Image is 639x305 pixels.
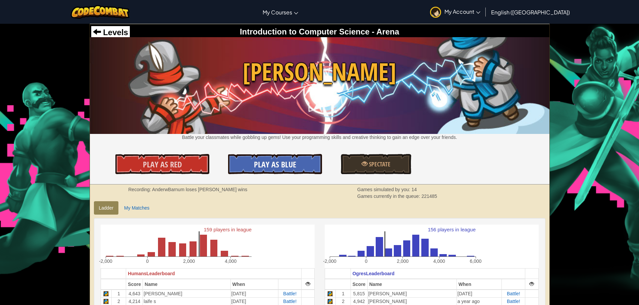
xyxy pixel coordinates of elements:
[366,271,394,276] span: Leaderboard
[254,159,296,170] span: Play As Blue
[259,3,302,21] a: My Courses
[491,9,570,16] span: English ([GEOGRAPHIC_DATA])
[428,227,476,232] text: 156 players in league
[143,290,230,298] td: [PERSON_NAME]
[119,201,154,215] a: My Matches
[90,37,549,134] img: Wakka Maul
[507,291,520,296] a: Battle!
[323,258,336,264] text: -2,000
[357,194,421,199] span: Games currently in the queue:
[412,187,417,192] span: 14
[230,279,278,290] th: When
[353,271,366,276] span: Ogres
[457,290,502,298] td: [DATE]
[433,258,445,264] text: 4,000
[396,258,408,264] text: 2,000
[94,201,119,215] a: Ladder
[143,159,182,170] span: Play As Red
[357,187,412,192] span: Games simulated by you:
[367,279,457,290] th: Name
[368,160,390,168] span: Spectate
[143,279,230,290] th: Name
[427,1,484,22] a: My Account
[126,279,143,290] th: Score
[507,299,520,304] a: Battle!
[111,297,126,305] td: 2
[111,290,126,298] td: 1
[126,290,143,298] td: 4,643
[351,290,367,298] td: 5,815
[488,3,573,21] a: English ([GEOGRAPHIC_DATA])
[470,258,481,264] text: 6,000
[240,27,370,36] span: Introduction to Computer Science
[336,290,351,298] td: 1
[183,258,195,264] text: 2,000
[101,28,128,37] span: Levels
[99,258,112,264] text: -2,000
[325,297,336,305] td: Python
[93,28,128,37] a: Levels
[457,279,502,290] th: When
[283,291,297,296] a: Battle!
[367,290,457,298] td: [PERSON_NAME]
[325,290,336,298] td: Python
[101,290,111,298] td: Python
[421,194,437,199] span: 221485
[370,27,399,36] span: - Arena
[336,297,351,305] td: 2
[128,187,248,192] strong: Recording: AnderwBarnum loses [PERSON_NAME] wins
[444,8,480,15] span: My Account
[367,297,457,305] td: [PERSON_NAME]
[263,9,292,16] span: My Courses
[430,7,441,18] img: avatar
[351,297,367,305] td: 4,942
[147,271,175,276] span: Leaderboard
[143,297,230,305] td: laife s
[365,258,367,264] text: 0
[128,271,146,276] span: Humans
[126,297,143,305] td: 4,214
[204,227,252,232] text: 159 players in league
[90,55,549,89] span: [PERSON_NAME]
[457,297,502,305] td: a year ago
[225,258,236,264] text: 4,000
[283,299,297,304] a: Battle!
[341,154,411,174] a: Spectate
[351,279,367,290] th: Score
[230,297,278,305] td: [DATE]
[230,290,278,298] td: [DATE]
[101,297,111,305] td: Python
[146,258,149,264] text: 0
[90,134,549,141] p: Battle your classmates while gobbling up gems! Use your programming skills and creative thinking ...
[71,5,129,19] img: CodeCombat logo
